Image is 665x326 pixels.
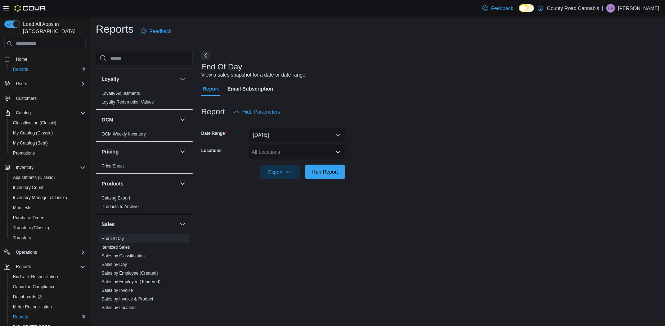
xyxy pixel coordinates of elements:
a: Sales by Day [102,262,127,267]
button: My Catalog (Classic) [7,128,89,138]
span: Adjustments (Classic) [10,173,86,182]
a: Sales by Employee (Tendered) [102,279,161,284]
a: Purchase Orders [10,213,49,222]
span: Transfers [13,235,31,241]
span: Adjustments (Classic) [13,175,55,180]
span: Sales by Day [102,262,127,267]
button: Reports [7,312,89,322]
span: Promotions [10,149,86,157]
label: Date Range [201,130,227,136]
span: Transfers (Classic) [13,225,49,231]
button: Products [178,179,187,188]
span: Users [13,79,86,88]
a: My Catalog (Classic) [10,129,56,137]
span: Canadian Compliance [13,284,55,290]
p: | [602,4,603,13]
div: OCM [96,130,193,141]
span: Reports [16,264,31,270]
p: [PERSON_NAME] [618,4,659,13]
button: Inventory [13,163,36,172]
h3: Report [201,107,225,116]
button: Users [1,79,89,89]
button: Loyalty [102,75,177,83]
span: HK [608,4,614,13]
span: End Of Day [102,236,124,242]
button: Open list of options [335,149,341,155]
a: Metrc Reconciliation [10,303,55,311]
h3: Products [102,180,123,187]
span: Inventory Count [10,183,86,192]
h3: Sales [102,221,115,228]
span: Sales by Classification [102,253,145,259]
a: Dashboards [10,293,45,301]
a: Loyalty Adjustments [102,91,140,96]
button: My Catalog (Beta) [7,138,89,148]
button: Users [13,79,30,88]
span: Load All Apps in [GEOGRAPHIC_DATA] [20,20,86,35]
button: Loyalty [178,75,187,83]
span: Manifests [13,205,31,211]
a: Inventory Manager (Classic) [10,193,70,202]
a: Feedback [480,1,516,15]
button: Catalog [1,108,89,118]
a: Inventory Count [10,183,46,192]
div: Loyalty [96,89,193,109]
span: Sales by Employee (Tendered) [102,279,161,285]
a: Price Sheet [102,164,124,169]
button: Sales [102,221,177,228]
a: Itemized Sales [102,245,130,250]
span: Classification (Classic) [13,120,57,126]
span: Email Subscription [228,82,273,96]
h1: Reports [96,22,134,36]
span: Inventory Manager (Classic) [13,195,67,201]
span: Reports [13,66,28,72]
label: Locations [201,148,222,153]
button: Pricing [102,148,177,155]
span: Operations [16,249,37,255]
span: Purchase Orders [13,215,46,221]
button: Pricing [178,147,187,156]
span: Manifests [10,203,86,212]
span: Home [16,56,27,62]
a: Sales by Invoice [102,288,133,293]
span: Run Report [312,168,338,175]
h3: Loyalty [102,75,119,83]
span: Canadian Compliance [10,283,86,291]
span: Feedback [491,5,513,12]
span: My Catalog (Beta) [13,140,48,146]
span: Inventory [13,163,86,172]
span: Reports [13,262,86,271]
a: Transfers [10,234,34,242]
span: Promotions [13,150,35,156]
a: Manifests [10,203,34,212]
span: Transfers [10,234,86,242]
a: Classification (Classic) [10,119,59,127]
a: Canadian Compliance [10,283,58,291]
button: Home [1,54,89,64]
button: Inventory Count [7,183,89,193]
a: Customers [13,94,40,103]
button: Sales [178,220,187,229]
a: Reports [10,65,31,74]
h3: End Of Day [201,63,242,71]
button: Run Report [305,165,345,179]
a: Loyalty Redemption Values [102,100,154,105]
span: My Catalog (Classic) [10,129,86,137]
input: Dark Mode [519,4,534,12]
a: Catalog Export [102,196,130,201]
span: Operations [13,248,86,257]
button: Canadian Compliance [7,282,89,292]
button: Promotions [7,148,89,158]
span: Sales by Invoice & Product [102,296,153,302]
span: Metrc Reconciliation [10,303,86,311]
button: Metrc Reconciliation [7,302,89,312]
a: Transfers (Classic) [10,224,52,232]
span: Inventory [16,165,33,170]
a: Promotions [10,149,38,157]
span: Dashboards [10,293,86,301]
button: Classification (Classic) [7,118,89,128]
span: Sales by Employee (Created) [102,270,158,276]
span: Hide Parameters [242,108,280,115]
